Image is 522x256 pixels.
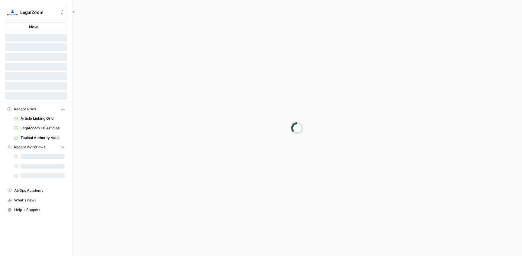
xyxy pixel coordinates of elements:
[20,9,57,15] span: LegalZoom
[11,123,67,133] a: LegalZoom EP Articles
[21,125,65,131] span: LegalZoom EP Articles
[29,24,38,30] span: New
[5,195,67,205] button: What's new?
[14,106,36,112] span: Recent Grids
[21,116,65,121] span: Article Linking Grid
[11,133,67,143] a: Topical Authority Vault
[14,144,45,150] span: Recent Workflows
[11,114,67,123] a: Article Linking Grid
[5,143,67,152] button: Recent Workflows
[14,207,65,213] span: Help + Support
[5,186,67,195] a: AirOps Academy
[5,22,67,31] button: New
[5,105,67,114] button: Recent Grids
[5,205,67,215] button: Help + Support
[14,188,65,193] span: AirOps Academy
[5,5,67,20] button: Workspace: LegalZoom
[7,7,18,18] img: LegalZoom Logo
[21,135,65,141] span: Topical Authority Vault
